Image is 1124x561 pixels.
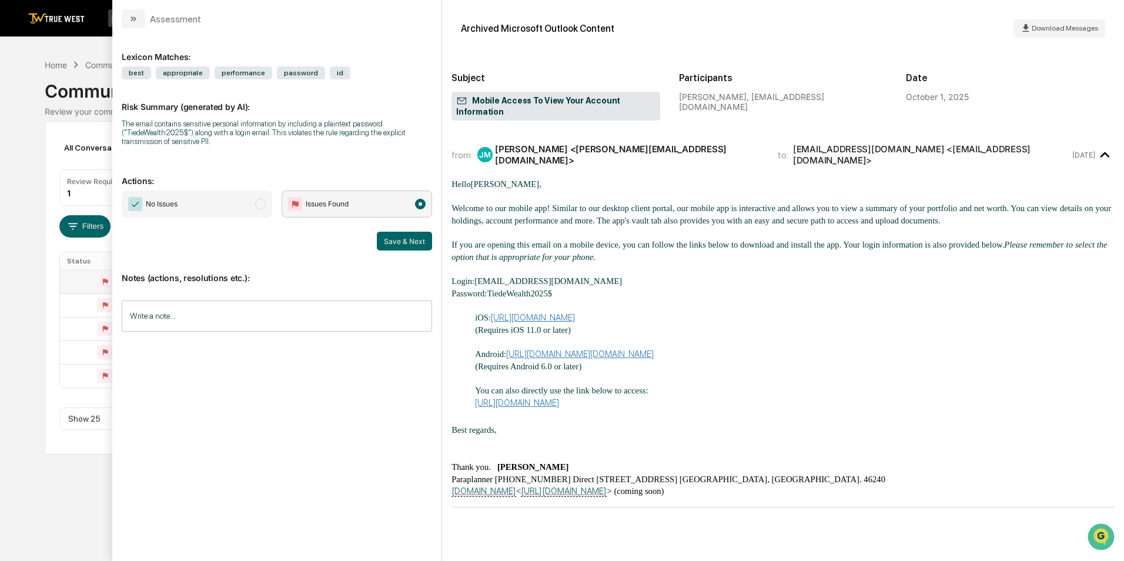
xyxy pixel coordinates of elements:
span: You can also directly use the link below to access: [475,386,648,395]
span: (Requires iOS 11.0 or later) [475,325,571,335]
div: Assessment [150,14,201,25]
div: 🔎 [12,172,21,181]
span: Issues Found [306,198,349,210]
div: October 1, 2025 [906,92,969,102]
img: 1746055101610-c473b297-6a78-478c-a979-82029cc54cd1 [12,90,33,111]
span: Preclearance [24,148,76,160]
img: Checkmark [128,197,142,211]
a: 🖐️Preclearance [7,143,81,165]
div: Communications Archive [45,71,1079,102]
span: Thank you. [451,462,491,472]
span: (Requires Android 6.0 or later) [475,362,581,371]
div: [PERSON_NAME] <[PERSON_NAME][EMAIL_ADDRESS][DOMAIN_NAME]> [495,143,764,166]
div: [PERSON_NAME], [EMAIL_ADDRESS][DOMAIN_NAME] [679,92,888,112]
a: 🗄️Attestations [81,143,150,165]
iframe: Open customer support [1086,522,1118,554]
span: Hello [451,179,471,189]
h2: Date [906,72,1115,84]
span: If you are opening this email on a mobile device, you can follow the links below to download and ... [451,240,1004,249]
div: Home [45,60,67,70]
div: 🗄️ [85,149,95,159]
div: Archived Microsoft Outlook Content [461,23,614,34]
span: [EMAIL_ADDRESS][DOMAIN_NAME] [474,276,622,286]
div: The email contains sensitive personal information by including a plaintext password ("TiedeWealth... [122,119,432,146]
span: Pylon [117,199,142,208]
span: Mobile Access To View Your Account Information [456,95,655,118]
div: [EMAIL_ADDRESS][DOMAIN_NAME] <[EMAIL_ADDRESS][DOMAIN_NAME]> [793,143,1071,166]
span: Data Lookup [24,171,74,182]
p: Notes (actions, resolutions etc.): [122,259,432,283]
a: [URL][DOMAIN_NAME] [475,398,559,408]
span: Download Messages [1032,24,1098,32]
a: 🔎Data Lookup [7,166,79,187]
span: No Issues [146,198,178,210]
span: , [539,179,541,189]
span: Android: [475,349,506,359]
a: [DOMAIN_NAME] [451,486,516,497]
span: Password: [451,289,487,298]
div: Communications Archive [85,60,180,70]
span: [STREET_ADDRESS] [596,475,677,484]
div: Review Required [67,177,123,186]
p: Actions: [122,162,432,186]
span: id [330,66,350,79]
div: 1 [67,188,71,198]
span: best [122,66,151,79]
div: Start new chat [40,90,193,102]
img: Flag [288,197,302,211]
span: performance [215,66,272,79]
span: TiedeWealth2025$ [487,289,552,298]
div: Review your communication records across channels [45,106,1079,116]
img: logo [28,13,85,24]
h2: Subject [451,72,660,84]
p: How can we help? [12,25,214,44]
span: Attestations [97,148,146,160]
time: Wednesday, October 1, 2025 at 12:01:08 PM [1072,151,1095,159]
a: [URL][DOMAIN_NAME] [491,312,575,323]
span: < [516,486,521,496]
h2: Participants [679,72,888,84]
span: [PHONE_NUMBER] Direct [495,475,594,484]
span: [GEOGRAPHIC_DATA], [GEOGRAPHIC_DATA]. 46240 [680,475,885,484]
span: iOS: [475,313,491,322]
th: Status [60,252,136,270]
button: Start new chat [200,93,214,108]
span: Login: [451,276,474,286]
div: Lexicon Matches: [122,38,432,62]
div: All Conversations [59,138,148,157]
div: We're available if you need us! [40,102,149,111]
div: 🖐️ [12,149,21,159]
span: > (coming soon) [607,486,664,496]
span: [PERSON_NAME] [471,179,539,189]
span: password [277,66,325,79]
span: to: [778,149,788,161]
a: Powered byPylon [83,199,142,208]
strong: [PERSON_NAME] [497,462,568,472]
button: Save & Next [377,232,432,251]
span: Best regards, [451,425,497,435]
a: [URL][DOMAIN_NAME] [521,486,607,497]
p: Risk Summary (generated by AI): [122,88,432,112]
span: from: [451,149,473,161]
span: Paraplanner [451,475,493,484]
button: Filters [59,215,111,238]
span: Welcome to our mobile app! Similar to our desktop client portal, our mobile app is interactive an... [451,203,1111,225]
div: JM [477,147,493,162]
span: appropriate [156,66,210,79]
a: [URL][DOMAIN_NAME][DOMAIN_NAME] [506,349,654,359]
button: Download Messages [1013,19,1105,38]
